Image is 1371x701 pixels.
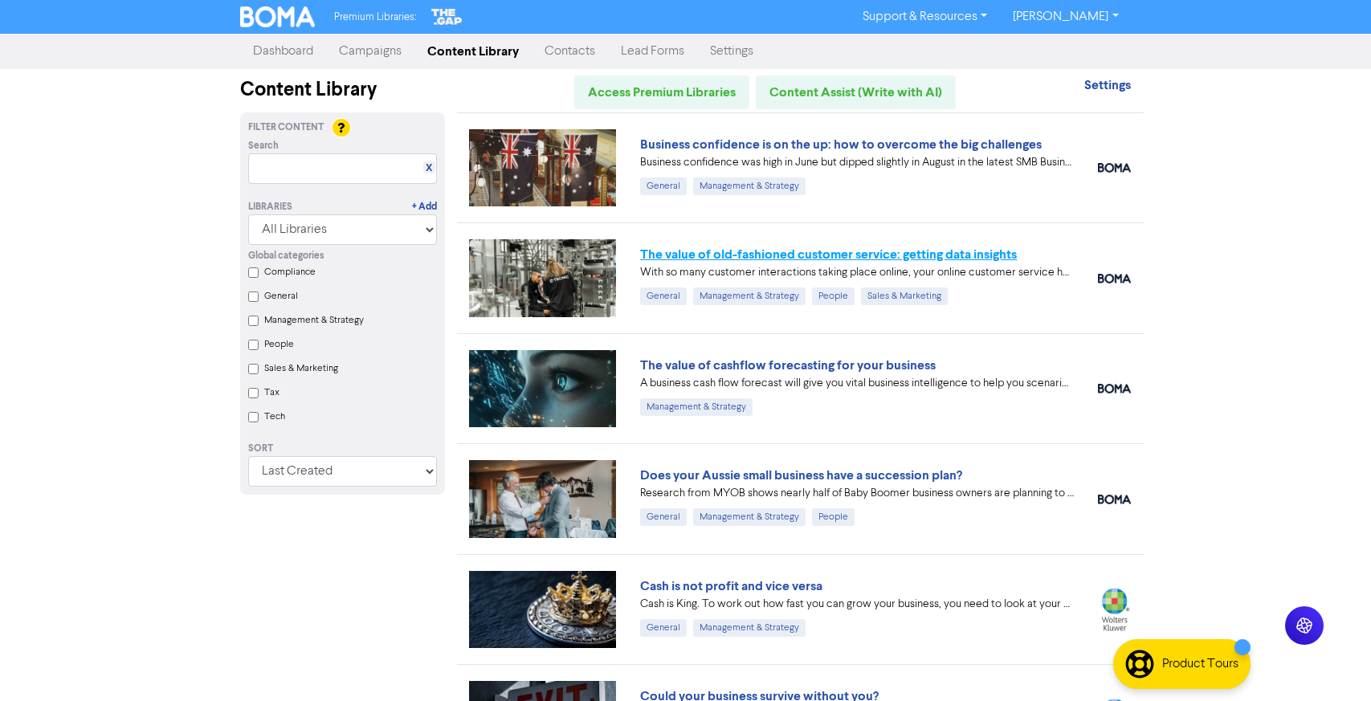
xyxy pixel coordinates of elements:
[640,287,687,305] div: General
[248,442,437,456] div: Sort
[1098,384,1131,393] img: boma_accounting
[640,578,822,594] a: Cash is not profit and vice versa
[1098,163,1131,173] img: boma
[426,162,432,174] a: X
[640,485,1074,502] div: Research from MYOB shows nearly half of Baby Boomer business owners are planning to exit in the n...
[264,337,294,352] label: People
[1291,624,1371,701] iframe: Chat Widget
[1098,588,1131,630] img: wolterskluwer
[756,75,956,109] a: Content Assist (Write with AI)
[1098,274,1131,283] img: boma
[1084,77,1131,93] strong: Settings
[1084,79,1131,92] a: Settings
[1000,4,1131,30] a: [PERSON_NAME]
[414,35,532,67] a: Content Library
[640,177,687,195] div: General
[640,619,687,637] div: General
[812,508,855,526] div: People
[248,200,292,214] div: Libraries
[640,137,1042,153] a: Business confidence is on the up: how to overcome the big challenges
[850,4,1000,30] a: Support & Resources
[861,287,948,305] div: Sales & Marketing
[334,12,416,22] span: Premium Libraries:
[248,139,279,153] span: Search
[697,35,766,67] a: Settings
[248,249,437,263] div: Global categories
[264,313,364,328] label: Management & Strategy
[640,264,1074,281] div: With so many customer interactions taking place online, your online customer service has to be fi...
[640,508,687,526] div: General
[532,35,608,67] a: Contacts
[640,357,936,373] a: The value of cashflow forecasting for your business
[608,35,697,67] a: Lead Forms
[264,289,298,304] label: General
[693,287,806,305] div: Management & Strategy
[264,410,285,424] label: Tech
[429,6,464,27] img: The Gap
[574,75,749,109] a: Access Premium Libraries
[264,265,316,279] label: Compliance
[1098,495,1131,504] img: boma
[240,6,316,27] img: BOMA Logo
[640,596,1074,613] div: Cash is King. To work out how fast you can grow your business, you need to look at your projected...
[812,287,855,305] div: People
[240,35,326,67] a: Dashboard
[640,467,962,483] a: Does your Aussie small business have a succession plan?
[264,361,338,376] label: Sales & Marketing
[693,619,806,637] div: Management & Strategy
[248,120,437,135] div: Filter Content
[640,247,1017,263] a: The value of old-fashioned customer service: getting data insights
[240,75,445,104] div: Content Library
[412,200,437,214] a: + Add
[693,508,806,526] div: Management & Strategy
[640,398,753,416] div: Management & Strategy
[640,154,1074,171] div: Business confidence was high in June but dipped slightly in August in the latest SMB Business Ins...
[640,375,1074,392] div: A business cash flow forecast will give you vital business intelligence to help you scenario-plan...
[693,177,806,195] div: Management & Strategy
[326,35,414,67] a: Campaigns
[264,385,280,400] label: Tax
